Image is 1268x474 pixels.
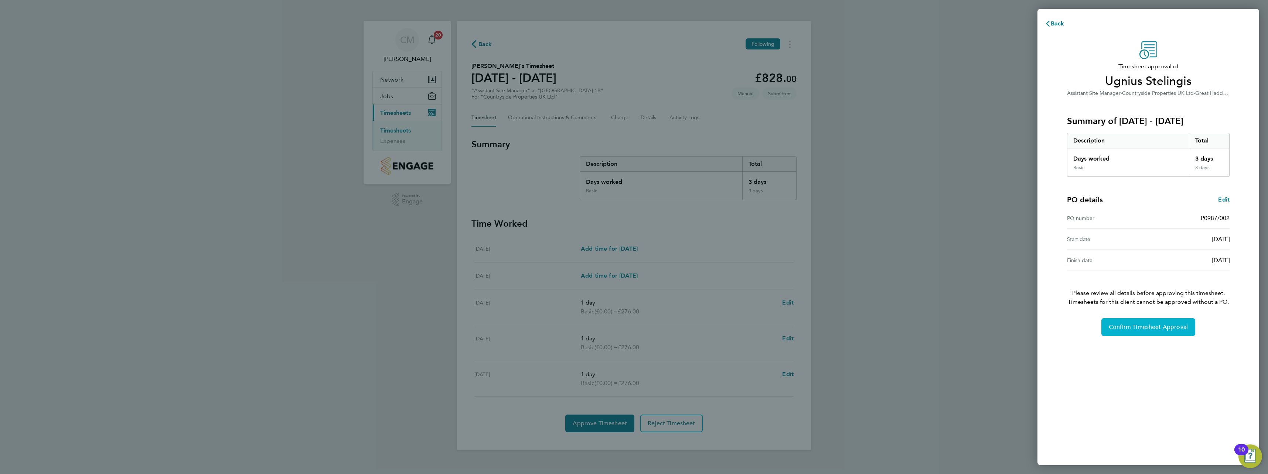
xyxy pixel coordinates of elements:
button: Open Resource Center, 10 new notifications [1238,444,1262,468]
div: Total [1189,133,1230,148]
button: Back [1037,16,1072,31]
div: [DATE] [1148,256,1230,265]
h3: Summary of [DATE] - [DATE] [1067,115,1230,127]
button: Confirm Timesheet Approval [1101,318,1195,336]
span: Assistant Site Manager [1067,90,1121,96]
span: · [1194,90,1195,96]
div: Summary of 04 - 10 Aug 2025 [1067,133,1230,177]
span: Back [1051,20,1064,27]
a: Edit [1218,195,1230,204]
span: Timesheet approval of [1067,62,1230,71]
div: PO number [1067,214,1148,223]
div: 3 days [1189,148,1230,165]
div: Finish date [1067,256,1148,265]
span: · [1121,90,1122,96]
div: Start date [1067,235,1148,244]
span: Confirm Timesheet Approval [1109,323,1188,331]
p: Please review all details before approving this timesheet. [1058,271,1238,306]
div: Days worked [1067,148,1189,165]
span: Timesheets for this client cannot be approved without a PO. [1058,298,1238,306]
h4: PO details [1067,195,1103,205]
span: Countryside Properties UK Ltd [1122,90,1194,96]
span: Ugnius Stelingis [1067,74,1230,89]
div: [DATE] [1148,235,1230,244]
div: 10 [1238,450,1245,459]
div: Description [1067,133,1189,148]
span: Edit [1218,196,1230,203]
div: Basic [1073,165,1084,171]
div: 3 days [1189,165,1230,176]
span: Great Haddon 1B [1195,89,1237,96]
span: P0987/002 [1201,214,1230,221]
